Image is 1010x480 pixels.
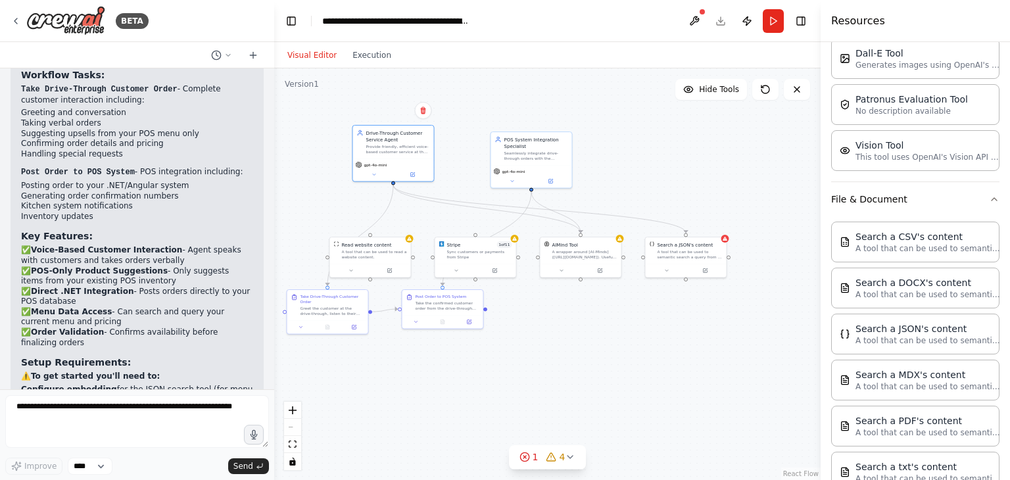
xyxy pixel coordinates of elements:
[855,381,1000,392] p: A tool that can be used to semantic search a query from a MDX's content.
[26,6,105,36] img: Logo
[301,306,364,316] div: Greet the customer at the drive-through, listen to their verbal order, ask clarifying questions a...
[5,458,62,475] button: Improve
[840,99,850,110] img: PatronusEvalTool
[228,458,269,474] button: Send
[345,47,399,63] button: Execution
[21,231,93,241] strong: Key Features:
[840,237,850,247] img: CSVSearchTool
[324,185,397,285] g: Edge from 888f4022-2947-475a-a00a-c7e2ce59b716 to b36c7f6d-f864-46b5-9b75-972b43cf4c9b
[243,47,264,63] button: Start a new chat
[24,461,57,471] span: Improve
[21,85,178,94] code: Take Drive-Through Customer Order
[284,402,301,470] div: React Flow controls
[366,130,430,143] div: Drive-Through Customer Service Agent
[21,167,253,178] p: - POS integration including:
[491,132,573,189] div: POS System Integration SpecialistSeamlessly integrate drive-through orders with the {restaurant_n...
[416,294,467,299] div: Post Order to POS System
[21,212,253,222] li: Inventory updates
[476,267,514,275] button: Open in side panel
[504,136,568,149] div: POS System Integration Specialist
[371,267,408,275] button: Open in side panel
[509,445,587,469] button: 14
[21,191,253,202] li: Generating order confirmation numbers
[21,245,253,348] p: ✅ - Agent speaks with customers and takes orders verbally ✅ - Only suggests items from your exist...
[855,289,1000,300] p: A tool that can be used to semantic search a query from a DOCX's content.
[416,300,479,311] div: Take the confirmed customer order from the drive-through interaction and integrate it with the {r...
[301,294,364,304] div: Take Drive-Through Customer Order
[532,178,569,185] button: Open in side panel
[31,307,112,316] strong: Menu Data Access
[21,84,253,105] p: - Complete customer interaction including:
[855,368,1000,381] div: Search a MDX's content
[415,102,432,119] button: Delete node
[279,47,345,63] button: Visual Editor
[439,241,445,247] img: Stripe
[343,324,365,331] button: Open in side panel
[31,372,160,381] strong: To get started you'll need to:
[285,79,319,89] div: Version 1
[284,436,301,453] button: fit view
[342,241,392,248] div: Read website content
[21,201,253,212] li: Kitchen system notifications
[21,108,253,118] li: Greeting and conversation
[840,145,850,156] img: VisionTool
[552,249,617,260] div: A wrapper around [AI-Minds]([URL][DOMAIN_NAME]). Useful for when you need answers to questions fr...
[314,324,341,331] button: No output available
[322,14,470,28] nav: breadcrumb
[855,47,1000,60] div: Dall-E Tool
[855,243,1000,254] p: A tool that can be used to semantic search a query from a CSV's content.
[686,267,724,275] button: Open in side panel
[116,13,149,29] div: BETA
[31,245,182,254] strong: Voice-Based Customer Interaction
[284,402,301,419] button: zoom in
[502,169,525,174] span: gpt-4o-mini
[233,461,253,471] span: Send
[855,139,1000,152] div: Vision Tool
[552,241,579,248] div: AIMind Tool
[560,450,565,464] span: 4
[528,191,584,233] g: Edge from 8683b633-5203-4b96-accd-a3e0578bf88a to 4cc5144b-cfb2-4718-ad5e-999847299fa3
[840,375,850,385] img: MDXSearchTool
[282,12,301,30] button: Hide left sidebar
[21,181,253,191] li: Posting order to your .NET/Angular system
[390,185,584,233] g: Edge from 888f4022-2947-475a-a00a-c7e2ce59b716 to 4cc5144b-cfb2-4718-ad5e-999847299fa3
[31,287,133,296] strong: Direct .NET Integration
[329,237,412,278] div: ScrapeWebsiteToolRead website contentA tool that can be used to read a website content.
[21,139,253,149] li: Confirming order details and pricing
[855,335,1000,346] p: A tool that can be used to semantic search a query from a JSON's content.
[855,427,1000,438] p: A tool that can be used to semantic search a query from a PDF's content.
[855,276,1000,289] div: Search a DOCX's content
[840,329,850,339] img: JSONSearchTool
[31,327,104,337] strong: Order Validation
[855,322,1000,335] div: Search a JSON's content
[364,162,387,168] span: gpt-4o-mini
[783,470,819,477] a: React Flow attribution
[840,53,850,64] img: DallETool
[447,249,512,260] div: Sync customers or payments from Stripe
[342,249,407,260] div: A tool that can be used to read a website content.
[504,151,568,161] div: Seamlessly integrate drive-through orders with the {restaurant_name} .NET/Angular POS system. Pos...
[21,149,253,160] li: Handling special requests
[645,237,727,278] div: JSONSearchToolSearch a JSON's contentA tool that can be used to semantic search a query from a JS...
[31,266,168,276] strong: POS-Only Product Suggestions
[21,168,135,177] code: Post Order to POS System
[390,185,689,233] g: Edge from 888f4022-2947-475a-a00a-c7e2ce59b716 to 8623b1d4-13de-4930-828e-4408637d4bb7
[21,385,117,394] strong: Configure embedding
[675,79,747,100] button: Hide Tools
[840,283,850,293] img: DOCXSearchTool
[447,241,461,248] div: Stripe
[840,421,850,431] img: PDFSearchTool
[831,13,885,29] h4: Resources
[831,182,999,216] button: File & Document
[21,372,253,382] p: ⚠️
[394,171,431,179] button: Open in side panel
[581,267,619,275] button: Open in side panel
[402,289,484,329] div: Post Order to POS SystemTake the confirmed customer order from the drive-through interaction and ...
[21,70,105,80] strong: Workflow Tasks:
[855,106,968,116] p: No description available
[658,241,713,248] div: Search a JSON's content
[544,241,550,247] img: AIMindTool
[21,118,253,129] li: Taking verbal orders
[855,60,1000,70] p: Generates images using OpenAI's Dall-E model.
[244,425,264,444] button: Click to speak your automation idea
